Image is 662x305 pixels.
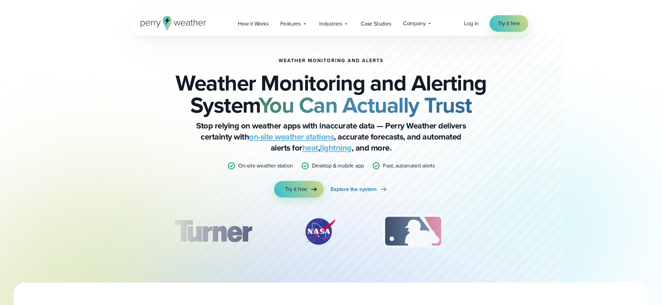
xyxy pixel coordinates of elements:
p: Stop relying on weather apps with inaccurate data — Perry Weather delivers certainty with , accur... [193,120,469,153]
p: Fast, automated alerts [383,162,435,170]
div: 1 of 12 [164,214,262,249]
a: Explore the system [331,181,388,198]
span: How it Works [238,20,269,28]
img: MLB.svg [377,214,449,249]
h2: Weather Monitoring and Alerting System [164,72,498,116]
a: on-site weather stations [249,131,334,143]
span: Try it free [498,19,520,28]
a: Log in [464,19,479,28]
span: Industries [319,20,342,28]
div: 3 of 12 [377,214,449,249]
span: Features [280,20,301,28]
p: Desktop & mobile app [312,162,364,170]
img: PGA.svg [483,214,538,249]
p: On-site weather station [238,162,293,170]
span: Company [403,19,426,28]
div: 2 of 12 [295,214,343,249]
div: slideshow [164,214,498,252]
a: How it Works [232,17,274,31]
div: 4 of 12 [483,214,538,249]
span: Explore the system [331,185,377,193]
span: Case Studies [361,20,391,28]
a: heat [302,142,318,154]
img: NASA.svg [295,214,343,249]
a: lightning [320,142,352,154]
a: Try it free [490,15,528,32]
a: Case Studies [355,17,397,31]
strong: You Can Actually Trust [259,89,472,121]
span: Log in [464,19,479,27]
h1: Weather Monitoring and Alerts [279,58,383,64]
span: Try it free [285,185,307,193]
a: Try it free [274,181,324,198]
img: Turner-Construction_1.svg [164,214,262,249]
